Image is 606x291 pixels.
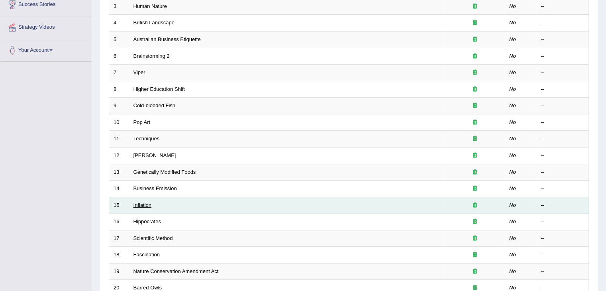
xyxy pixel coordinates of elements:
[133,285,162,291] a: Barred Owls
[109,131,129,147] td: 11
[133,119,151,125] a: Pop Art
[541,102,584,110] div: –
[449,152,500,159] div: Exam occurring question
[133,235,173,241] a: Scientific Method
[449,53,500,60] div: Exam occurring question
[509,235,516,241] em: No
[449,235,500,242] div: Exam occurring question
[509,152,516,158] em: No
[509,218,516,224] em: No
[509,3,516,9] em: No
[509,169,516,175] em: No
[541,202,584,209] div: –
[109,197,129,214] td: 15
[541,86,584,93] div: –
[133,202,152,208] a: Inflation
[109,181,129,197] td: 14
[449,218,500,226] div: Exam occurring question
[541,235,584,242] div: –
[541,119,584,126] div: –
[449,36,500,43] div: Exam occurring question
[541,218,584,226] div: –
[541,152,584,159] div: –
[0,39,91,59] a: Your Account
[109,147,129,164] td: 12
[541,53,584,60] div: –
[109,15,129,31] td: 4
[509,136,516,142] em: No
[449,251,500,259] div: Exam occurring question
[133,69,145,75] a: Viper
[133,136,160,142] a: Techniques
[133,36,201,42] a: Australian Business Etiquette
[449,135,500,143] div: Exam occurring question
[509,185,516,191] em: No
[449,169,500,176] div: Exam occurring question
[109,81,129,98] td: 8
[133,86,185,92] a: Higher Education Shift
[541,135,584,143] div: –
[109,164,129,181] td: 13
[509,102,516,108] em: No
[109,214,129,230] td: 16
[133,169,196,175] a: Genetically Modified Foods
[109,65,129,81] td: 7
[109,98,129,114] td: 9
[0,16,91,36] a: Strategy Videos
[449,185,500,193] div: Exam occurring question
[541,268,584,275] div: –
[509,202,516,208] em: No
[449,69,500,77] div: Exam occurring question
[509,53,516,59] em: No
[449,86,500,93] div: Exam occurring question
[449,119,500,126] div: Exam occurring question
[109,31,129,48] td: 5
[509,69,516,75] em: No
[541,185,584,193] div: –
[541,19,584,27] div: –
[133,3,167,9] a: Human Nature
[509,36,516,42] em: No
[541,36,584,43] div: –
[133,218,161,224] a: Hippocrates
[133,102,176,108] a: Cold-blooded Fish
[449,268,500,275] div: Exam occurring question
[509,268,516,274] em: No
[109,263,129,280] td: 19
[541,3,584,10] div: –
[133,252,160,258] a: Fascination
[509,285,516,291] em: No
[449,3,500,10] div: Exam occurring question
[509,86,516,92] em: No
[109,230,129,247] td: 17
[449,19,500,27] div: Exam occurring question
[109,114,129,131] td: 10
[541,69,584,77] div: –
[133,53,170,59] a: Brainstorming 2
[509,119,516,125] em: No
[133,185,177,191] a: Business Emission
[133,20,175,26] a: British Landscape
[109,48,129,65] td: 6
[109,247,129,263] td: 18
[541,169,584,176] div: –
[509,252,516,258] em: No
[449,202,500,209] div: Exam occurring question
[133,152,176,158] a: [PERSON_NAME]
[541,251,584,259] div: –
[133,268,219,274] a: Nature Conservation Amendment Act
[509,20,516,26] em: No
[449,102,500,110] div: Exam occurring question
